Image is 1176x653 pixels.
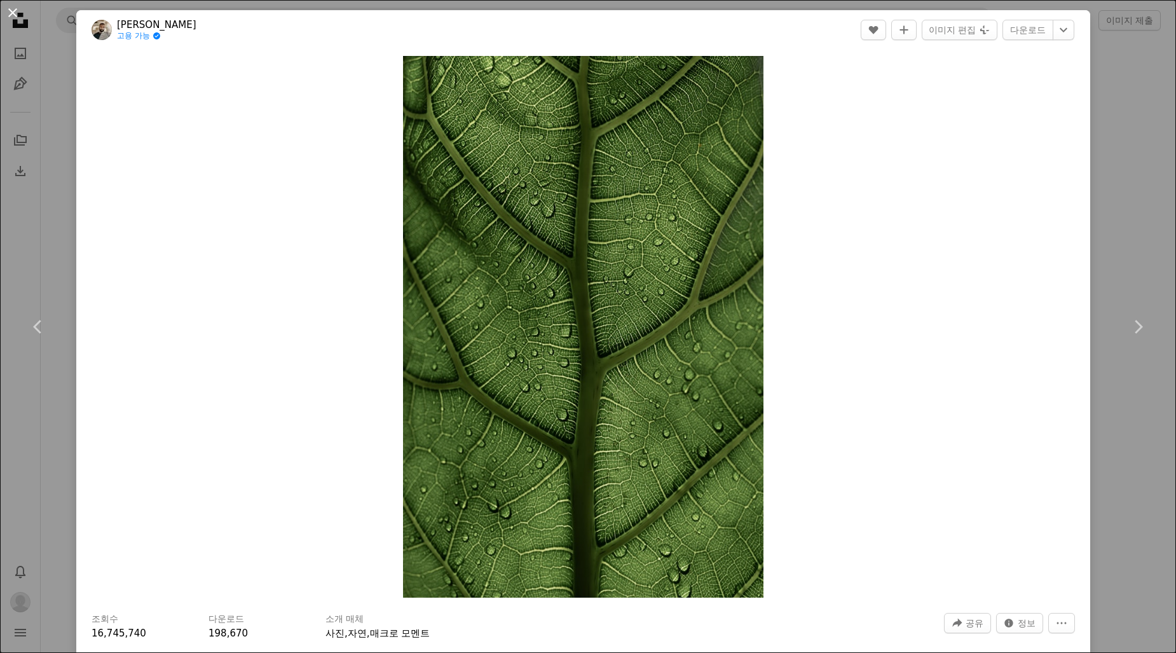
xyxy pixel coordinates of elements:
a: 고용 가능 [117,31,196,41]
span: 16,745,740 [92,628,146,639]
a: 다음 [1100,266,1176,388]
button: 좋아요 [861,20,886,40]
h3: 다운로드 [209,613,244,626]
button: 이 이미지 관련 통계 [996,613,1043,633]
span: 정보 [1018,614,1036,633]
button: 이 이미지 공유 [944,613,991,633]
h3: 조회수 [92,613,118,626]
button: 이 이미지 확대 [403,56,764,598]
span: , [345,628,348,639]
a: 사진 [325,628,345,639]
span: , [367,628,370,639]
button: 더 많은 작업 [1048,613,1075,633]
a: 다운로드 [1002,20,1053,40]
button: 다운로드 크기 선택 [1053,20,1074,40]
img: 물방울이 있는 녹색 잎사귀 클로즈업 [403,56,764,598]
a: [PERSON_NAME] [117,18,196,31]
a: 매크로 모멘트 [370,628,430,639]
button: 컬렉션에 추가 [891,20,917,40]
span: 198,670 [209,628,248,639]
button: 이미지 편집 [922,20,997,40]
img: Clay Banks의 프로필로 이동 [92,20,112,40]
h3: 소개 매체 [325,613,364,626]
a: 자연 [348,628,367,639]
span: 공유 [966,614,983,633]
